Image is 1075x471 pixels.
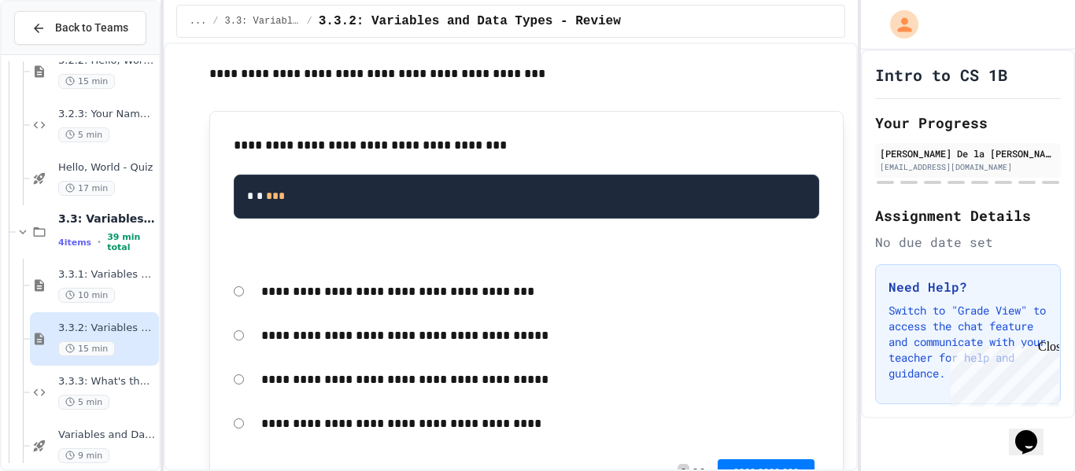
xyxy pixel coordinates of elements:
h3: Need Help? [888,278,1047,296]
div: Chat with us now!Close [6,6,109,100]
span: 3.3.2: Variables and Data Types - Review [319,12,621,31]
span: 3.3.1: Variables and Data Types [58,268,156,281]
span: Back to Teams [55,20,128,36]
div: My Account [874,6,922,42]
span: 10 min [58,288,115,303]
span: 3.2.3: Your Name and Favorite Movie [58,108,156,121]
span: Variables and Data types - quiz [58,429,156,442]
div: [EMAIL_ADDRESS][DOMAIN_NAME] [880,161,1056,173]
span: 4 items [58,237,91,248]
span: • [98,236,101,248]
span: ... [190,15,207,28]
p: Switch to "Grade View" to access the chat feature and communicate with your teacher for help and ... [888,303,1047,381]
h2: Assignment Details [875,204,1061,226]
span: 3.2.2: Hello, World! - Review [58,54,156,68]
h2: Your Progress [875,112,1061,134]
span: Hello, World - Quiz [58,161,156,175]
span: 17 min [58,181,115,196]
span: 15 min [58,74,115,89]
div: No due date set [875,233,1061,252]
span: 3.3: Variables and Data Types [225,15,301,28]
iframe: chat widget [944,340,1059,407]
span: 9 min [58,448,109,463]
span: 5 min [58,127,109,142]
span: / [212,15,218,28]
span: / [307,15,312,28]
span: 3.3.3: What's the Type? [58,375,156,388]
div: [PERSON_NAME] De la [PERSON_NAME] [880,146,1056,160]
span: 3.3: Variables and Data Types [58,212,156,226]
span: 3.3.2: Variables and Data Types - Review [58,322,156,335]
iframe: chat widget [1009,408,1059,455]
button: Back to Teams [14,11,146,45]
span: 5 min [58,395,109,410]
span: 15 min [58,341,115,356]
h1: Intro to CS 1B [875,64,1007,86]
span: 39 min total [107,232,156,252]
